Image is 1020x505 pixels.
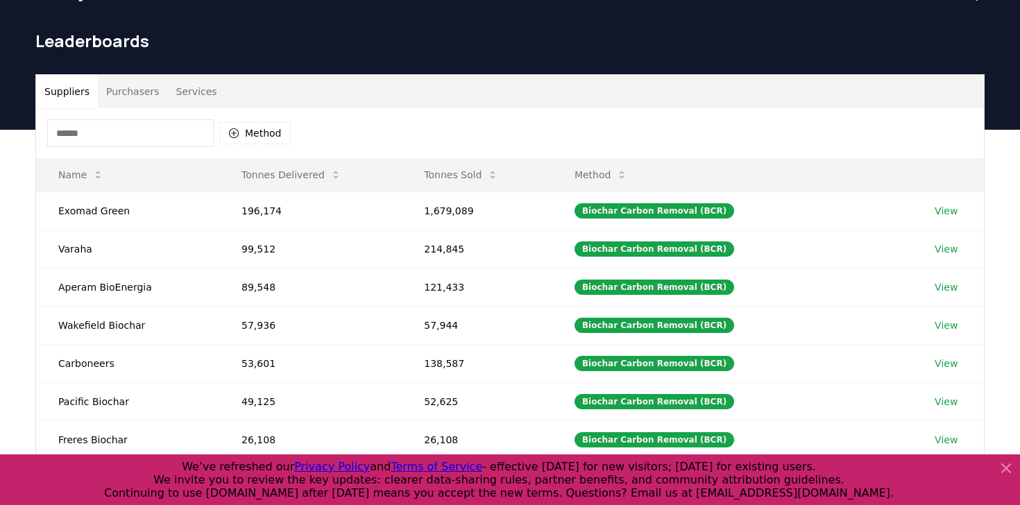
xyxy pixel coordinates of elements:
td: Pacific Biochar [36,382,219,420]
td: 57,936 [219,306,402,344]
div: Biochar Carbon Removal (BCR) [575,280,734,295]
td: Wakefield Biochar [36,306,219,344]
td: 138,587 [402,344,552,382]
h1: Leaderboards [35,30,985,52]
button: Tonnes Sold [413,161,509,189]
td: 26,108 [402,420,552,459]
a: View [935,433,958,447]
td: Varaha [36,230,219,268]
td: 89,548 [219,268,402,306]
button: Services [168,75,226,108]
button: Method [563,161,639,189]
td: 196,174 [219,191,402,230]
button: Name [47,161,114,189]
td: 52,625 [402,382,552,420]
td: 49,125 [219,382,402,420]
td: 121,433 [402,268,552,306]
a: View [935,357,958,370]
td: 1,679,089 [402,191,552,230]
a: View [935,395,958,409]
div: Biochar Carbon Removal (BCR) [575,432,734,447]
a: View [935,242,958,256]
div: Biochar Carbon Removal (BCR) [575,203,734,219]
button: Purchasers [98,75,168,108]
td: Exomad Green [36,191,219,230]
div: Biochar Carbon Removal (BCR) [575,241,734,257]
div: Biochar Carbon Removal (BCR) [575,318,734,333]
button: Method [219,122,291,144]
td: Aperam BioEnergia [36,268,219,306]
td: Freres Biochar [36,420,219,459]
td: 26,108 [219,420,402,459]
td: 53,601 [219,344,402,382]
a: View [935,280,958,294]
td: Carboneers [36,344,219,382]
div: Biochar Carbon Removal (BCR) [575,356,734,371]
td: 99,512 [219,230,402,268]
td: 214,845 [402,230,552,268]
a: View [935,318,958,332]
button: Tonnes Delivered [230,161,352,189]
td: 57,944 [402,306,552,344]
a: View [935,204,958,218]
button: Suppliers [36,75,98,108]
div: Biochar Carbon Removal (BCR) [575,394,734,409]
